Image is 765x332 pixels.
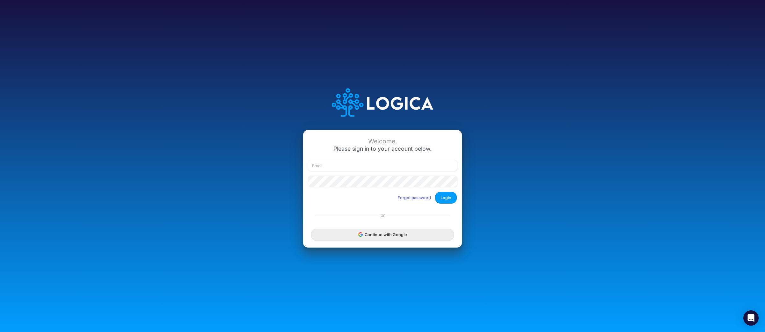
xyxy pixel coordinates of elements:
[311,229,454,241] button: Continue with Google
[333,145,432,152] span: Please sign in to your account below.
[435,192,457,204] button: Login
[308,160,457,171] input: Email
[393,192,435,203] button: Forgot password
[308,138,457,145] div: Welcome,
[743,310,759,326] div: Open Intercom Messenger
